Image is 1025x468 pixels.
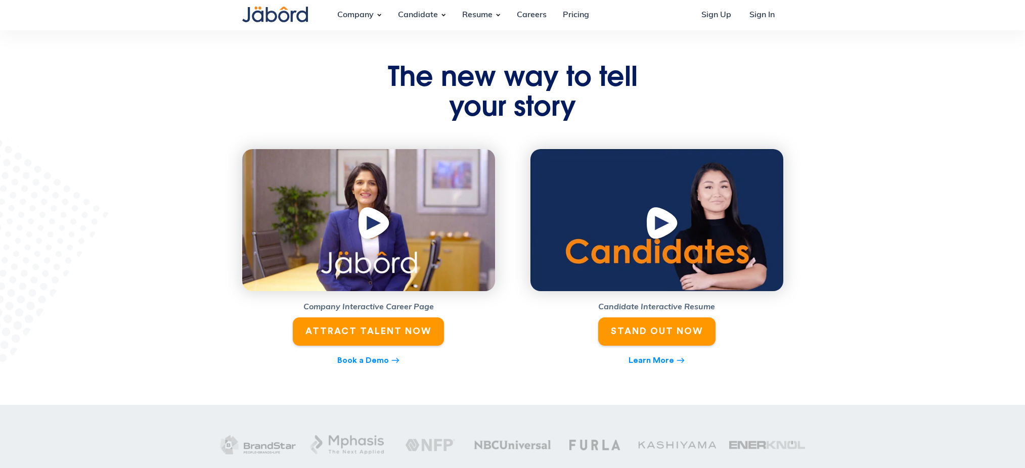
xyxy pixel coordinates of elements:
[611,325,703,337] div: STAND OUT NOW
[474,435,552,454] img: NBC Universal
[242,149,495,292] img: Company Career Page
[405,439,456,451] img: NFP
[337,354,400,367] a: Book a Demoeast
[390,2,446,29] div: Candidate
[242,7,308,22] img: Jabord
[329,2,382,29] div: Company
[309,435,387,454] img: Mphasis
[530,149,783,292] a: open lightbox
[598,317,716,345] a: STAND OUT NOW
[509,2,555,29] a: Careers
[555,2,597,29] a: Pricing
[693,2,739,29] a: Sign Up
[629,354,685,367] a: Learn Moreeast
[729,435,805,454] img: Enerknol
[741,2,783,29] a: Sign In
[629,354,674,366] div: Learn More
[356,206,394,245] img: Play Button
[374,65,652,125] h1: The new way to tell your story
[242,301,495,313] h5: Company Interactive Career Page
[293,317,444,345] a: ATTRACT TALENT NOW
[391,354,400,367] div: east
[337,354,389,366] div: Book a Demo
[454,2,501,29] div: Resume
[242,149,495,292] a: open lightbox
[569,439,620,451] img: Furla
[530,149,783,292] img: Candidate Thumbnail
[530,301,783,313] h5: Candidate Interactive Resume
[219,435,297,454] img: Brandstar
[305,325,431,337] div: ATTRACT TALENT NOW
[676,354,685,367] div: east
[638,435,716,454] img: kashiyama
[644,206,683,245] img: Play Button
